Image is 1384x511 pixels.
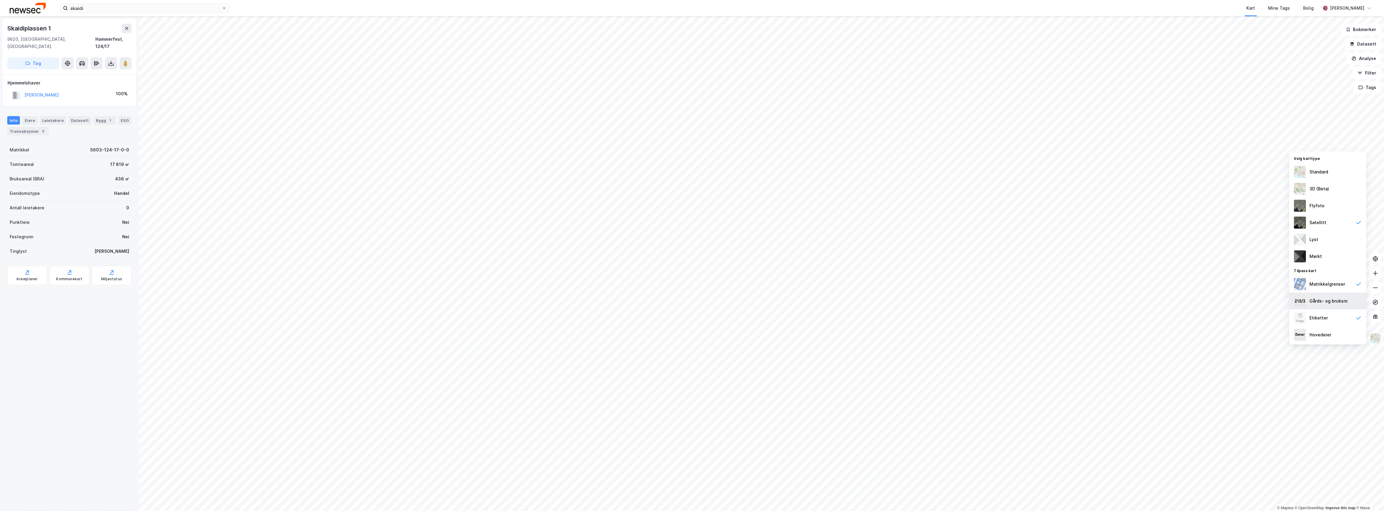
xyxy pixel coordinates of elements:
[10,190,40,197] div: Eiendomstype
[10,175,44,182] div: Bruksareal (BRA)
[1310,314,1328,322] div: Etiketter
[1294,250,1306,262] img: nCdM7BzjoCAAAAAElFTkSuQmCC
[1310,168,1328,176] div: Standard
[1341,24,1382,36] button: Bokmerker
[1354,81,1382,94] button: Tags
[110,161,129,168] div: 17 819 ㎡
[69,116,91,125] div: Datasett
[118,116,131,125] div: ESG
[1310,185,1329,192] div: 3D (Beta)
[122,219,129,226] div: Nei
[7,116,20,125] div: Info
[94,116,116,125] div: Bygg
[40,116,66,125] div: Leietakere
[1310,219,1327,226] div: Satellitt
[40,128,46,134] div: 4
[1310,297,1349,305] div: Gårds- og bruksnr.
[1347,52,1382,65] button: Analyse
[1247,5,1255,12] div: Kart
[1326,506,1356,510] a: Improve this map
[1303,5,1314,12] div: Bolig
[122,233,129,240] div: Nei
[1310,281,1345,288] div: Matrikkelgrenser
[7,57,59,69] button: Tag
[107,117,113,123] div: 1
[8,79,131,87] div: Hjemmelshaver
[1294,166,1306,178] img: Z
[1289,265,1366,276] div: Tilpass kart
[16,277,38,281] div: Arealplaner
[10,3,46,13] img: newsec-logo.f6e21ccffca1b3a03d2d.png
[22,116,37,125] div: Eiere
[95,36,132,50] div: Hammerfest, 124/17
[1345,38,1382,50] button: Datasett
[10,161,34,168] div: Tomteareal
[1294,233,1306,246] img: luj3wr1y2y3+OchiMxRmMxRlscgabnMEmZ7DJGWxyBpucwSZnsMkZbHIGm5zBJmewyRlscgabnMEmZ7DJGWxyBpucwSZnsMkZ...
[1294,183,1306,195] img: Z
[1289,153,1366,163] div: Velg karttype
[10,248,27,255] div: Tinglyst
[1310,202,1325,209] div: Flyfoto
[68,4,222,13] input: Søk på adresse, matrikkel, gårdeiere, leietakere eller personer
[114,190,129,197] div: Handel
[1310,331,1331,338] div: Hovedeier
[1294,329,1306,341] img: majorOwner.b5e170eddb5c04bfeeff.jpeg
[115,175,129,182] div: 436 ㎡
[1330,5,1365,12] div: [PERSON_NAME]
[7,36,95,50] div: 9620, [GEOGRAPHIC_DATA], [GEOGRAPHIC_DATA]
[10,146,29,154] div: Matrikkel
[1277,506,1294,510] a: Mapbox
[1294,217,1306,229] img: 9k=
[1268,5,1290,12] div: Mine Tags
[1354,482,1384,511] iframe: Chat Widget
[1294,295,1306,307] img: cadastreKeys.547ab17ec502f5a4ef2b.jpeg
[10,219,30,226] div: Punktleie
[1294,200,1306,212] img: Z
[90,146,129,154] div: 5603-124-17-0-0
[126,204,129,211] div: 0
[1310,253,1322,260] div: Mørkt
[1310,236,1319,243] div: Lyst
[1370,333,1381,344] img: Z
[1294,278,1306,290] img: cadastreBorders.cfe08de4b5ddd52a10de.jpeg
[116,90,128,97] div: 100%
[1294,312,1306,324] img: Z
[7,24,52,33] div: Skaidiplassen 1
[94,248,129,255] div: [PERSON_NAME]
[10,233,33,240] div: Festegrunn
[10,204,44,211] div: Antall leietakere
[1354,482,1384,511] div: Kontrollprogram for chat
[1353,67,1382,79] button: Filter
[7,127,49,135] div: Transaksjoner
[101,277,122,281] div: Miljøstatus
[56,277,82,281] div: Kommunekart
[1295,506,1324,510] a: OpenStreetMap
